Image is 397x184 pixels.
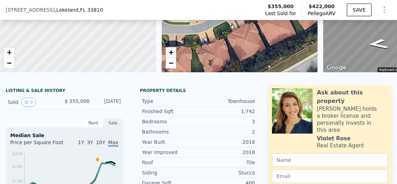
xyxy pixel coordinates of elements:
[140,88,257,93] div: Property details
[317,105,388,134] div: [PERSON_NAME] holds a broker license and personally invests in this area
[142,139,198,146] div: Year Built
[12,164,23,169] tspan: $180
[198,139,255,146] div: 2018
[142,159,198,166] div: Roof
[198,98,255,105] div: Townhouse
[198,108,255,115] div: 1,742
[317,135,350,142] div: Violet Rose
[142,128,198,135] div: Bathrooms
[166,47,176,58] a: Zoom in
[325,63,348,72] a: Open this area in Google Maps (opens a new window)
[142,108,198,115] div: Finished Sqft
[198,159,255,166] div: Tile
[21,98,36,107] button: View historical data
[142,98,198,105] div: Type
[317,88,388,105] div: Ask about this property
[55,6,103,13] span: , Lakeland
[272,153,388,167] input: Name
[4,58,14,68] a: Zoom out
[95,98,121,107] div: [DATE]
[87,140,93,145] span: 3Y
[142,118,198,125] div: Bedrooms
[108,140,118,147] span: Max
[198,169,255,176] div: Stucco
[198,128,255,135] div: 2
[377,3,391,17] button: Show Options
[272,170,388,183] input: Email
[12,151,23,156] tspan: $224
[10,132,118,139] div: Median Sale
[12,179,23,184] tspan: $130
[6,88,123,95] div: LISTING & SALE HISTORY
[168,48,173,57] span: +
[317,142,364,149] div: Real Estate Agent
[83,118,103,128] div: Rent
[7,59,12,67] span: −
[142,169,198,176] div: Siding
[198,149,255,156] div: 2018
[166,58,176,68] a: Zoom out
[78,140,84,145] span: 1Y
[265,10,296,17] span: Last Sold for
[308,10,336,17] span: Pellego ARV
[268,3,294,10] span: $355,000
[347,4,372,16] button: SAVE
[65,98,90,104] span: $ 355,000
[142,149,198,156] div: Year Improved
[103,118,123,128] div: Sale
[8,98,59,107] div: Sold
[325,63,348,72] img: Google
[7,48,12,57] span: +
[198,118,255,125] div: 3
[4,47,14,58] a: Zoom in
[96,140,105,145] span: 10Y
[78,7,103,13] span: , FL 33810
[6,6,55,13] span: [STREET_ADDRESS]
[168,59,173,67] span: −
[10,139,64,150] div: Price per Square Foot
[309,4,335,9] span: $422,000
